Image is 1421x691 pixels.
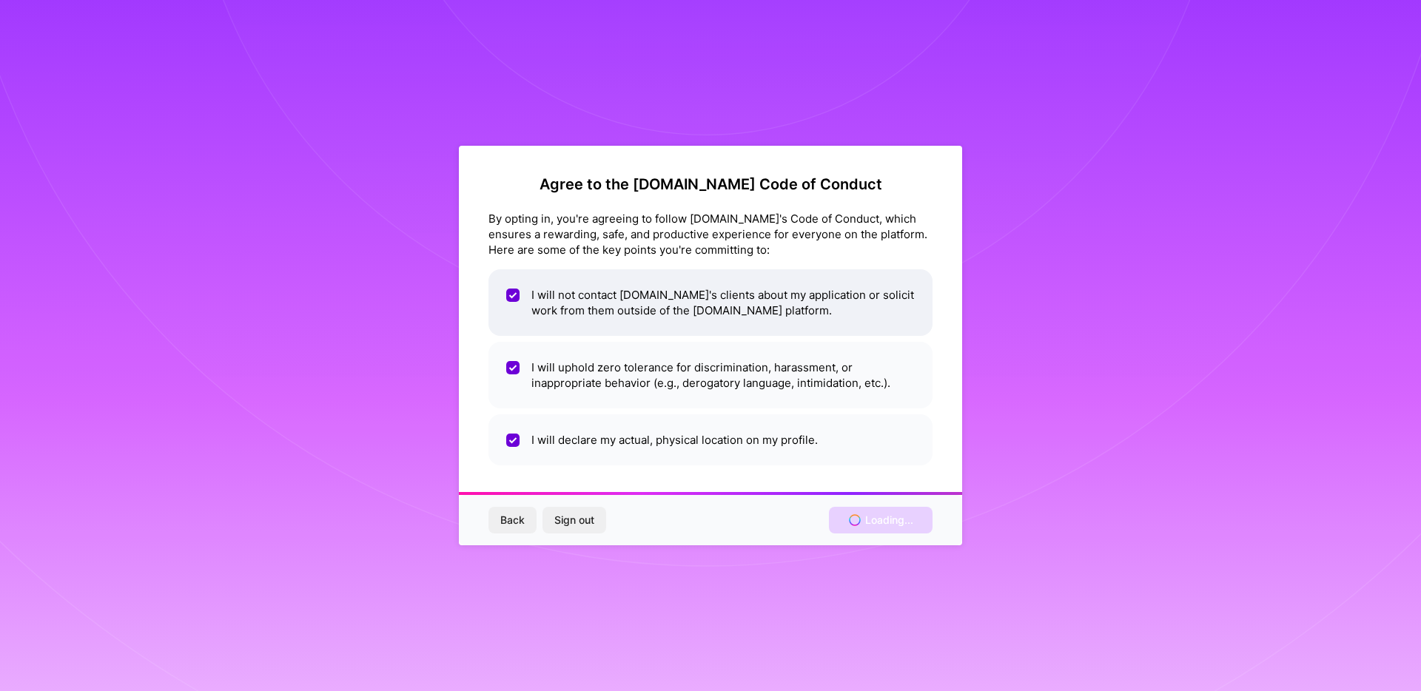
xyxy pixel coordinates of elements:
[500,513,525,527] span: Back
[488,269,933,336] li: I will not contact [DOMAIN_NAME]'s clients about my application or solicit work from them outside...
[542,507,606,533] button: Sign out
[488,507,537,533] button: Back
[488,414,933,465] li: I will declare my actual, physical location on my profile.
[554,513,594,527] span: Sign out
[488,211,933,257] div: By opting in, you're agreeing to follow [DOMAIN_NAME]'s Code of Conduct, which ensures a rewardin...
[488,342,933,408] li: I will uphold zero tolerance for discrimination, harassment, or inappropriate behavior (e.g., der...
[488,175,933,193] h2: Agree to the [DOMAIN_NAME] Code of Conduct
